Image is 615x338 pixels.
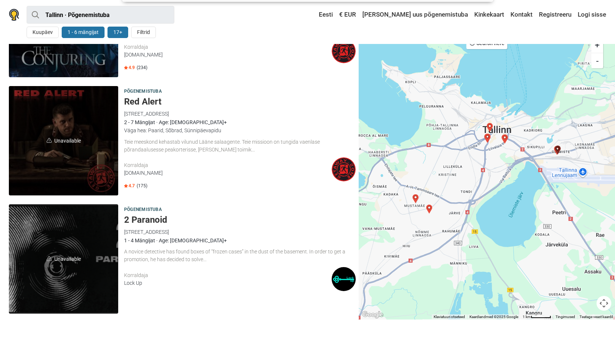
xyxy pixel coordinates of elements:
img: Eesti [314,12,319,17]
div: Hääl pimedusest [500,134,509,143]
span: Põgenemistuba [124,88,162,96]
span: Unavailable [9,204,118,314]
span: Põgenemistuba [124,206,162,214]
button: Kaardi mõõtkava: 1 km 51 piksli kohta [520,314,553,320]
button: + [591,37,603,53]
div: Korraldaja [124,161,332,169]
div: Võlurite kool [425,205,434,214]
a: Eesti [312,8,335,21]
img: GetAway.Zone [332,157,356,181]
span: (175) [137,183,147,189]
div: Väga hea: Paarid, Sõbrad, Sünnipäevapidu [124,126,356,134]
span: Unavailable [9,86,118,195]
a: unavailableUnavailable Red Alert [9,86,118,195]
span: Kaardiandmed ©2025 Google [469,315,518,319]
a: Kinkekaart [472,8,506,21]
div: Paranoia [553,146,561,155]
div: Baker Street 221 B [483,134,492,143]
button: Kaardikaamera juhtnupud [597,296,611,311]
div: 2 Paranoid [553,146,562,154]
button: 17+ [107,27,128,38]
div: A novice detective has found boxes of “frozen cases” in the dust of the basement. In order to get... [124,248,356,263]
a: Google Mapsis selle piirkonna avamine (avaneb uues aknas) [361,310,385,320]
span: 1 km [523,315,531,319]
button: - [591,53,603,68]
div: 1 - 4 Mängijat · Age: [DEMOGRAPHIC_DATA]+ [124,236,356,245]
img: unavailable [47,138,52,143]
img: GetAway.Zone [332,39,356,63]
a: unavailableUnavailable 2 Paranoid [9,204,118,314]
span: 4.7 [124,183,135,189]
img: unavailable [47,256,52,261]
span: (234) [137,65,147,71]
div: Teie meeskond kehastab vilunud Lääne salaagente. Teie missioon on tungida vaenlase põrandaalusess... [124,138,356,154]
button: Klaviatuuri otseteed [434,314,465,320]
a: Registreeru [537,8,573,21]
div: Lock Up [124,279,332,287]
div: Korraldaja [124,272,332,279]
div: [STREET_ADDRESS] [124,110,356,118]
div: Lastekodu saladus [483,134,492,143]
a: € EUR [337,8,358,21]
a: Tingimused [556,315,575,319]
input: proovi “Tallinn” [27,6,174,24]
img: Google [361,310,385,320]
div: [DOMAIN_NAME] [124,51,332,59]
a: Logi sisse [576,8,606,21]
button: Kuupäev [27,27,59,38]
div: Shambala [500,134,509,143]
div: Korraldaja [124,43,332,51]
div: Põgenemine Vanglast [411,194,420,203]
img: Nowescape logo [9,9,19,21]
div: [STREET_ADDRESS] [124,228,356,236]
h5: 2 Paranoid [124,215,356,225]
span: 4.9 [124,65,135,71]
div: [DOMAIN_NAME] [124,169,332,177]
img: Star [124,66,128,69]
img: Lock Up [332,267,356,291]
button: Filtrid [131,27,156,38]
a: Kontakt [509,8,534,21]
button: 1 - 6 mängijat [62,27,105,38]
h5: Red Alert [124,96,356,107]
img: Star [124,184,128,188]
div: 2 - 7 Mängijat · Age: [DEMOGRAPHIC_DATA]+ [124,118,356,126]
a: [PERSON_NAME] uus põgenemistuba [361,8,470,21]
a: Teatage veast kaardil [580,315,613,319]
div: Red Alert [485,123,494,132]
